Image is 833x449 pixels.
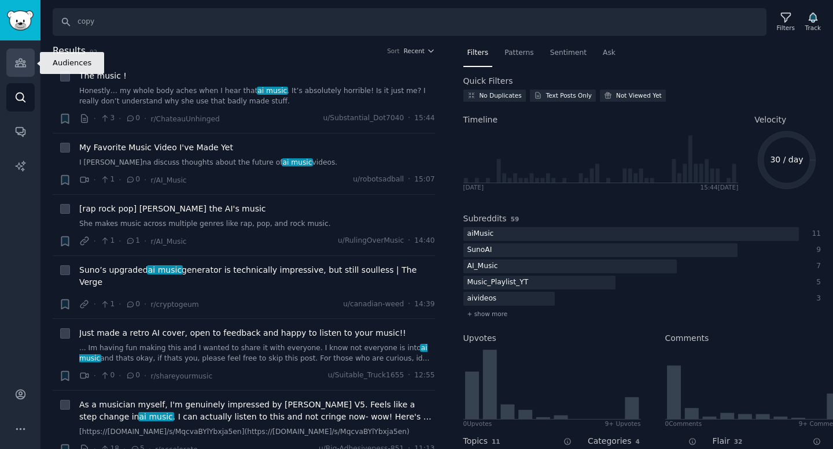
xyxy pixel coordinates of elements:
[144,370,146,382] span: ·
[408,299,410,310] span: ·
[713,435,730,447] h2: Flair
[463,276,533,290] div: Music_Playlist_YT
[147,265,183,274] span: ai music
[79,86,435,106] a: Honestly… my whole body aches when I hear thatai music. It’s absolutely horrible! Is it just me? ...
[805,24,821,32] div: Track
[100,299,115,310] span: 1
[404,47,435,55] button: Recent
[100,175,115,185] span: 1
[94,370,96,382] span: ·
[338,236,404,246] span: u/RulingOverMusic
[635,438,639,445] span: 4
[811,245,821,255] div: 9
[119,235,121,247] span: ·
[53,8,766,36] input: Search Keyword
[150,372,212,380] span: r/shareyourmusic
[328,370,404,381] span: u/Suitable_Truck1655
[79,343,435,363] a: ... Im having fun making this and I wanted to share it with everyone. I know not everyone is into...
[777,24,795,32] div: Filters
[353,175,404,185] span: u/robotsadball
[408,113,410,124] span: ·
[414,370,434,381] span: 12:55
[119,370,121,382] span: ·
[126,299,140,310] span: 0
[467,48,489,58] span: Filters
[734,438,743,445] span: 32
[94,235,96,247] span: ·
[100,236,115,246] span: 1
[463,332,496,344] h2: Upvotes
[79,427,435,437] a: [https://[DOMAIN_NAME]/s/MqcvaBYlYbxja5en](https://[DOMAIN_NAME]/s/MqcvaBYlYbxja5en)
[700,183,738,191] div: 15:44 [DATE]
[463,420,492,428] div: 0 Upvote s
[463,213,507,225] h2: Subreddits
[126,113,140,124] span: 0
[79,70,127,82] a: The music !
[94,298,96,310] span: ·
[119,113,121,125] span: ·
[414,175,434,185] span: 15:07
[811,277,821,288] div: 5
[811,261,821,272] div: 7
[144,174,146,186] span: ·
[79,158,435,168] a: I [PERSON_NAME]na discuss thoughts about the future ofai musicvideos.
[323,113,404,124] span: u/Substantial_Dot7040
[79,264,435,288] span: Suno’s upgraded generator is technically impressive, but still soulless | The Verge
[492,438,500,445] span: 11
[144,298,146,310] span: ·
[100,113,115,124] span: 3
[811,229,821,239] div: 11
[771,155,803,164] text: 30 / day
[126,370,140,381] span: 0
[119,298,121,310] span: ·
[53,44,86,58] span: Results
[504,48,533,58] span: Patterns
[257,87,289,95] span: ai music
[414,236,434,246] span: 14:40
[7,10,34,31] img: GummySearch logo
[665,420,702,428] div: 0 Comment s
[463,227,498,242] div: aiMusic
[94,174,96,186] span: ·
[463,435,488,447] h2: Topics
[754,114,786,126] span: Velocity
[408,175,410,185] span: ·
[511,216,519,222] span: 59
[480,91,522,99] div: No Duplicates
[343,299,404,310] span: u/canadian-weed
[119,174,121,186] span: ·
[467,310,508,318] span: + show more
[616,91,662,99] div: Not Viewed Yet
[404,47,425,55] span: Recent
[463,243,496,258] div: SunoAI
[414,113,434,124] span: 15:44
[79,203,266,215] a: [rap rock pop] [PERSON_NAME] the AI's music
[282,158,314,166] span: ai music
[811,294,821,304] div: 3
[79,344,427,362] span: ai music
[463,183,484,191] div: [DATE]
[126,236,140,246] span: 1
[126,175,140,185] span: 0
[550,48,587,58] span: Sentiment
[408,236,410,246] span: ·
[463,114,498,126] span: Timeline
[463,292,501,306] div: aivideos
[150,176,186,184] span: r/AI_Music
[605,420,641,428] div: 9+ Upvotes
[79,399,435,423] span: As a musician myself, I'm genuinely impressed by [PERSON_NAME] V5. Feels like a step change in . ...
[665,332,709,344] h2: Comments
[414,299,434,310] span: 14:39
[79,327,406,339] a: Just made a retro AI cover, open to feedback and happy to listen to your music!!
[94,113,96,125] span: ·
[463,75,513,87] h2: Quick Filters
[79,142,233,154] a: My Favorite Music Video I've Made Yet
[138,412,174,421] span: ai music
[90,49,97,55] span: 92
[387,47,400,55] div: Sort
[150,115,219,123] span: r/ChateauUnhinged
